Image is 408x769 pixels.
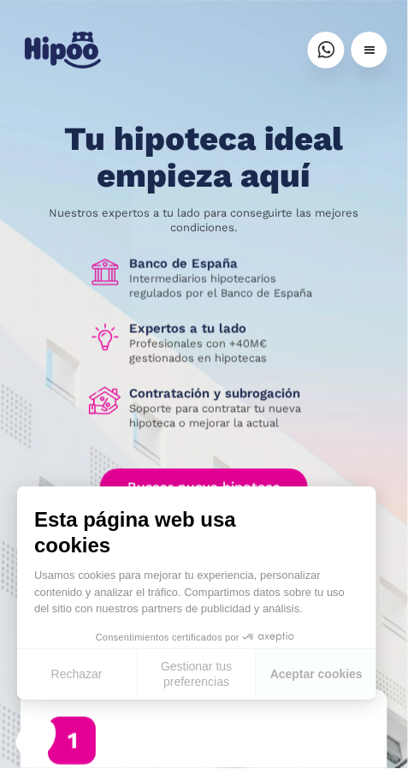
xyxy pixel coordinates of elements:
div: menu [352,32,387,68]
a: home [21,25,104,75]
p: Nuestros expertos a tu lado para conseguirte las mejores condiciones. [27,206,381,235]
a: Buscar nueva hipoteca [100,469,308,505]
h1: Banco de España [130,256,320,271]
p: Intermediarios hipotecarios regulados por el Banco de España [130,271,320,301]
h1: Contratación y subrogación [130,386,320,402]
h1: Expertos a tu lado [130,321,320,337]
p: Profesionales con +40M€ gestionados en hipotecas [130,337,320,366]
h1: Tu hipoteca ideal empieza aquí [27,121,381,193]
p: Soporte para contratar tu nueva hipoteca o mejorar la actual [130,402,320,431]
